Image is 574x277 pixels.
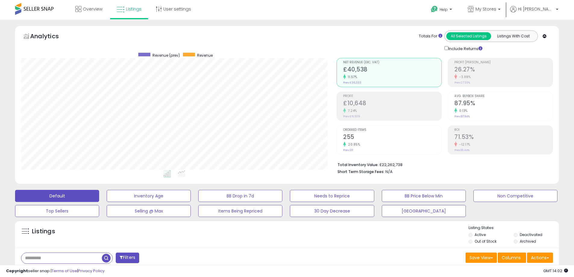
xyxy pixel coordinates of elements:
button: Columns [498,253,526,263]
label: Active [475,232,486,237]
button: [GEOGRAPHIC_DATA] [382,205,466,217]
button: Selling @ Max [107,205,191,217]
b: Short Term Storage Fees: [337,169,384,174]
span: Hi [PERSON_NAME] [518,6,554,12]
h2: £40,538 [343,66,441,74]
small: 0.13% [457,109,468,113]
h2: 71.53% [454,134,553,142]
button: Listings With Cost [491,32,536,40]
small: -3.88% [457,75,471,79]
span: Columns [502,255,521,261]
a: Privacy Policy [78,268,105,274]
li: £22,262,738 [337,161,548,168]
h5: Analytics [30,32,71,42]
button: Save View [466,253,497,263]
small: Prev: 27.33% [454,81,470,84]
span: Help [440,7,448,12]
label: Deactivated [520,232,542,237]
span: Net Revenue (Exc. VAT) [343,61,441,64]
h2: 87.95% [454,100,553,108]
small: -12.17% [457,142,470,147]
button: BB Drop in 7d [198,190,282,202]
button: Non Competitive [473,190,557,202]
strong: Copyright [6,268,28,274]
span: Revenue (prev) [152,53,180,58]
span: Profit [343,95,441,98]
button: Actions [527,253,553,263]
h5: Listings [32,227,55,236]
button: Items Being Repriced [198,205,282,217]
a: Hi [PERSON_NAME] [510,6,558,20]
button: 30 Day Decrease [290,205,374,217]
h2: 255 [343,134,441,142]
h2: £10,648 [343,100,441,108]
a: Help [426,1,458,20]
span: Ordered Items [343,128,441,132]
label: Archived [520,239,536,244]
button: Needs to Reprice [290,190,374,202]
button: Top Sellers [15,205,99,217]
label: Out of Stock [475,239,497,244]
small: 11.57% [346,75,357,79]
span: My Stores [475,6,496,12]
span: N/A [385,169,393,175]
small: Prev: £36,333 [343,81,361,84]
span: Avg. Buybox Share [454,95,553,98]
span: Profit [PERSON_NAME] [454,61,553,64]
div: Totals For [419,33,442,39]
button: Inventory Age [107,190,191,202]
button: BB Price Below Min [382,190,466,202]
button: All Selected Listings [446,32,491,40]
div: seller snap | | [6,268,105,274]
span: Overview [83,6,102,12]
span: Listings [126,6,142,12]
small: Prev: 81.44% [454,148,469,152]
small: Prev: £9,929 [343,115,360,118]
span: ROI [454,128,553,132]
p: Listing States: [469,225,559,231]
span: 2025-08-13 14:02 GMT [543,268,568,274]
button: Default [15,190,99,202]
i: Get Help [431,5,438,13]
div: Include Returns [440,45,490,52]
small: Prev: 211 [343,148,353,152]
small: 7.24% [346,109,357,113]
small: 20.85% [346,142,360,147]
a: Terms of Use [52,268,77,274]
small: Prev: 87.84% [454,115,470,118]
span: Revenue [197,53,213,58]
button: Filters [116,253,139,263]
h2: 26.27% [454,66,553,74]
b: Total Inventory Value: [337,162,378,167]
